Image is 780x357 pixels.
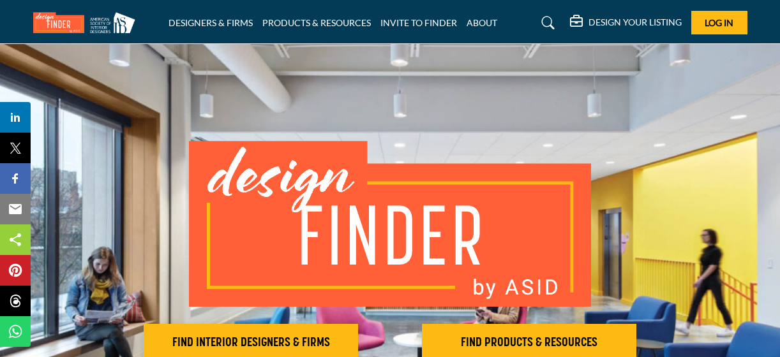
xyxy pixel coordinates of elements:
h5: DESIGN YOUR LISTING [589,17,682,28]
a: INVITE TO FINDER [380,17,457,28]
span: Log In [705,17,733,28]
a: PRODUCTS & RESOURCES [262,17,371,28]
div: DESIGN YOUR LISTING [570,15,682,31]
img: Site Logo [33,12,142,33]
h2: FIND INTERIOR DESIGNERS & FIRMS [147,335,354,351]
a: Search [529,13,563,33]
button: Log In [691,11,747,34]
h2: FIND PRODUCTS & RESOURCES [426,335,633,351]
a: DESIGNERS & FIRMS [169,17,253,28]
a: ABOUT [467,17,497,28]
img: image [189,141,591,307]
